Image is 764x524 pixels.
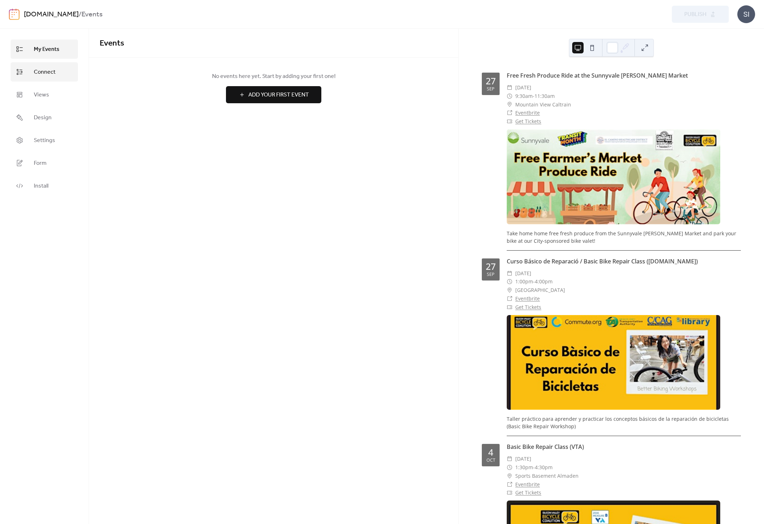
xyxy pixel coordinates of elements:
[34,91,49,99] span: Views
[515,109,540,116] a: Eventbrite
[515,92,533,100] span: 9:30am
[533,277,535,286] span: -
[507,72,688,79] a: Free Fresh Produce Ride at the Sunnyvale [PERSON_NAME] Market
[507,315,720,410] img: https%3A%2F%2Fcdn.evbuc.com%2Fimages%2F1106778683%2F2675445737621%2F1%2Foriginal.20250827-173555
[515,118,541,125] a: Get Tickets
[507,286,512,294] div: ​
[515,489,541,496] a: Get Tickets
[34,68,56,77] span: Connect
[507,480,512,489] div: ​
[507,472,512,480] div: ​
[507,100,512,109] div: ​
[515,463,533,472] span: 1:30pm
[507,303,512,311] div: ​
[11,62,78,82] a: Connect
[11,176,78,195] a: Install
[226,86,321,103] button: Add Your First Event
[11,85,78,104] a: Views
[515,481,540,488] a: Eventbrite
[507,269,512,278] div: ​
[507,415,741,430] div: Taller práctico para aprender y practicar los conceptos básicos de la reparación de bicicletas (B...
[515,304,541,310] a: Get Tickets
[24,8,79,21] a: [DOMAIN_NAME]
[533,463,535,472] span: -
[507,294,512,303] div: ​
[533,92,534,100] span: -
[11,131,78,150] a: Settings
[507,129,720,224] img: https%3A%2F%2Fcdn.evbuc.com%2Fimages%2F1128170633%2F563558357097%2F1%2Foriginal.20250918-142045
[486,458,495,463] div: Oct
[34,182,48,190] span: Install
[515,286,565,294] span: [GEOGRAPHIC_DATA]
[34,114,52,122] span: Design
[100,72,448,81] span: No events here yet. Start by adding your first one!
[507,463,512,472] div: ​
[507,83,512,92] div: ​
[535,277,553,286] span: 4:00pm
[515,83,531,92] span: [DATE]
[100,86,448,103] a: Add Your First Event
[81,8,102,21] b: Events
[515,269,531,278] span: [DATE]
[534,92,555,100] span: 11:30am
[515,472,579,480] span: Sports Basement Almaden
[535,463,553,472] span: 4:30pm
[507,117,512,126] div: ​
[515,295,540,302] a: Eventbrite
[9,9,20,20] img: logo
[507,277,512,286] div: ​
[507,488,512,497] div: ​
[488,448,493,457] div: 4
[507,92,512,100] div: ​
[515,455,531,463] span: [DATE]
[34,45,59,54] span: My Events
[486,77,496,85] div: 27
[507,443,584,451] a: Basic Bike Repair Class (VTA)
[34,136,55,145] span: Settings
[100,36,124,51] span: Events
[11,108,78,127] a: Design
[507,257,698,265] a: Curso Básico de Reparació / Basic Bike Repair Class ([DOMAIN_NAME])
[515,277,533,286] span: 1:00pm
[507,109,512,117] div: ​
[486,262,496,271] div: 27
[248,91,309,99] span: Add Your First Event
[79,8,81,21] b: /
[515,100,571,109] span: Mountain View Caltrain
[11,153,78,173] a: Form
[487,272,495,277] div: Sep
[34,159,47,168] span: Form
[737,5,755,23] div: SI
[11,40,78,59] a: My Events
[507,230,741,245] div: Take home home free fresh produce from the Sunnyvale [PERSON_NAME] Market and park your bike at o...
[487,87,495,91] div: Sep
[507,455,512,463] div: ​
